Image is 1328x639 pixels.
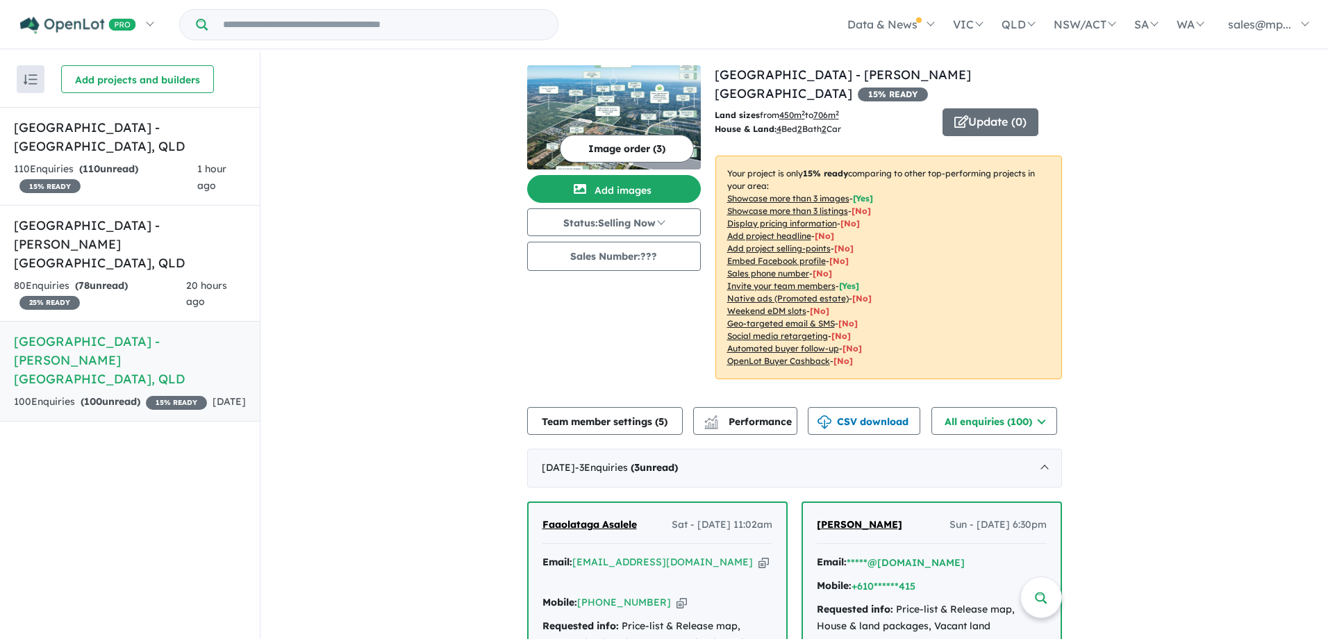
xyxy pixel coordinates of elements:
strong: Requested info: [542,620,619,632]
u: 2 [822,124,827,134]
a: [PHONE_NUMBER] [577,596,671,608]
button: Copy [677,595,687,610]
strong: Email: [817,556,847,568]
span: to [805,110,839,120]
button: Sales Number:??? [527,242,701,271]
u: Add project selling-points [727,243,831,254]
img: download icon [817,415,831,429]
u: Showcase more than 3 images [727,193,849,204]
u: Geo-targeted email & SMS [727,318,835,329]
div: Price-list & Release map, House & land packages, Vacant land [817,601,1047,635]
span: 5 [658,415,664,428]
span: 78 [78,279,90,292]
button: Status:Selling Now [527,208,701,236]
strong: Requested info: [817,603,893,615]
h5: [GEOGRAPHIC_DATA] - [PERSON_NAME][GEOGRAPHIC_DATA] , QLD [14,332,246,388]
h5: [GEOGRAPHIC_DATA] - [GEOGRAPHIC_DATA] , QLD [14,118,246,156]
span: [ No ] [840,218,860,229]
img: Openlot PRO Logo White [20,17,136,34]
span: [PERSON_NAME] [817,518,902,531]
span: sales@mp... [1228,17,1291,31]
span: 1 hour ago [197,163,226,192]
span: - 3 Enquir ies [575,461,678,474]
button: Add projects and builders [61,65,214,93]
span: [No] [838,318,858,329]
strong: ( unread) [75,279,128,292]
strong: Mobile: [817,579,852,592]
u: Native ads (Promoted estate) [727,293,849,304]
button: Image order (3) [560,135,694,163]
span: [ No ] [834,243,854,254]
span: [ Yes ] [839,281,859,291]
u: Sales phone number [727,268,809,279]
span: [ No ] [829,256,849,266]
u: Showcase more than 3 listings [727,206,848,216]
img: sort.svg [24,74,38,85]
sup: 2 [836,109,839,117]
span: [No] [852,293,872,304]
u: Invite your team members [727,281,836,291]
u: 4 [777,124,781,134]
a: [EMAIL_ADDRESS][DOMAIN_NAME] [572,556,753,568]
img: Park Lane Reserve Estate - Logan Reserve [527,65,701,169]
div: [DATE] [527,449,1062,488]
u: Weekend eDM slots [727,306,806,316]
span: [ No ] [852,206,871,216]
u: Automated buyer follow-up [727,343,839,354]
b: 15 % ready [803,168,848,179]
strong: ( unread) [81,395,140,408]
a: [GEOGRAPHIC_DATA] - [PERSON_NAME][GEOGRAPHIC_DATA] [715,67,971,101]
a: Faaolataga Asalele [542,517,637,533]
span: [ Yes ] [853,193,873,204]
u: Add project headline [727,231,811,241]
u: 450 m [779,110,805,120]
strong: Email: [542,556,572,568]
p: from [715,108,932,122]
span: [ No ] [815,231,834,241]
span: 15 % READY [146,396,207,410]
button: Update (0) [943,108,1038,136]
div: 80 Enquir ies [14,278,186,311]
button: All enquiries (100) [931,407,1057,435]
button: Add images [527,175,701,203]
span: [DATE] [213,395,246,408]
sup: 2 [802,109,805,117]
u: Embed Facebook profile [727,256,826,266]
span: Performance [706,415,792,428]
span: 25 % READY [19,296,80,310]
u: 706 m [813,110,839,120]
div: 100 Enquir ies [14,394,207,410]
u: Display pricing information [727,218,837,229]
a: [PERSON_NAME] [817,517,902,533]
u: Social media retargeting [727,331,828,341]
span: 110 [83,163,100,175]
img: line-chart.svg [704,415,717,423]
span: Sat - [DATE] 11:02am [672,517,772,533]
button: CSV download [808,407,920,435]
span: [No] [833,356,853,366]
span: [No] [843,343,862,354]
button: Performance [693,407,797,435]
img: bar-chart.svg [704,420,718,429]
span: 15 % READY [858,88,928,101]
b: Land sizes [715,110,760,120]
strong: ( unread) [79,163,138,175]
span: 15 % READY [19,179,81,193]
div: 110 Enquir ies [14,161,197,194]
h5: [GEOGRAPHIC_DATA] - [PERSON_NAME][GEOGRAPHIC_DATA] , QLD [14,216,246,272]
span: [No] [810,306,829,316]
button: Copy [758,555,769,570]
span: 100 [84,395,102,408]
u: OpenLot Buyer Cashback [727,356,830,366]
u: 2 [797,124,802,134]
b: House & Land: [715,124,777,134]
strong: ( unread) [631,461,678,474]
span: 3 [634,461,640,474]
strong: Mobile: [542,596,577,608]
p: Your project is only comparing to other top-performing projects in your area: - - - - - - - - - -... [715,156,1062,379]
span: Sun - [DATE] 6:30pm [949,517,1047,533]
button: Team member settings (5) [527,407,683,435]
p: Bed Bath Car [715,122,932,136]
input: Try estate name, suburb, builder or developer [210,10,555,40]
